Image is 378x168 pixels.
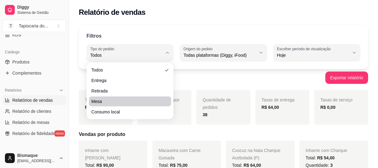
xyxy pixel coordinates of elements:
strong: 38 [203,112,207,117]
button: Exportar relatório [325,72,368,84]
span: Relatórios [5,88,22,93]
span: Todas plataformas (Diggy, iFood) [183,52,256,58]
span: Taxas de entrega [262,97,295,102]
span: Bismaque [17,153,56,158]
span: KDS [12,32,21,38]
span: Taxas de serviço [320,97,352,102]
button: Select a team [2,20,66,32]
span: Todos [91,67,163,73]
span: Inhame com Charque [306,148,347,153]
span: R$ 64,00 [243,163,261,168]
span: Complementos [12,70,41,76]
span: Relatório de mesas [12,119,50,125]
label: Tipo do pedido [90,46,116,51]
span: Consumo local [91,109,163,115]
strong: R$ 64,00 [262,105,279,110]
span: Total: [159,163,187,168]
span: Relatório de clientes [12,108,51,114]
span: Diggy [17,5,64,10]
h5: Vendas por produto [79,131,368,138]
span: Mesa [91,98,163,104]
span: [EMAIL_ADDRESS][DOMAIN_NAME] [17,158,56,163]
div: Gerenciar [2,146,66,156]
span: Entrega [91,77,163,84]
span: Total: [306,155,335,160]
strong: R$ 0,00 [320,105,336,110]
span: Total vendido [85,97,111,102]
div: Tapiocaria do ... [19,23,48,29]
span: Total: [85,163,114,168]
span: Quantidade: [306,163,333,168]
span: T [8,23,14,29]
strong: R$ 1.310,50 [85,105,108,110]
span: Macaxeira com Carne Guisada [159,148,201,160]
label: Escolher período de visualização [277,46,333,51]
span: R$ 54,00 [317,155,335,160]
p: Filtros [86,32,102,40]
label: Origem do pedido [183,46,215,51]
span: Total: [232,163,261,168]
span: Inhame com [PERSON_NAME] [85,148,120,160]
h2: Relatório de vendas [79,7,146,17]
span: 3 [330,163,333,168]
span: R$ 75,00 [170,163,187,168]
span: Relatório de fidelidade [12,130,55,137]
div: Catálogo [2,47,66,57]
span: Sistema de Gestão [17,10,64,15]
span: Relatórios de vendas [12,97,53,103]
span: Hoje [277,52,349,58]
span: Produtos [12,59,30,65]
span: Quantidade de pedidos [203,97,231,110]
span: Todos [90,52,163,58]
span: Retirada [91,88,163,94]
span: R$ 90,00 [96,163,114,168]
span: Cuscuz na Nata Charque Acebolada (P) [232,148,280,160]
